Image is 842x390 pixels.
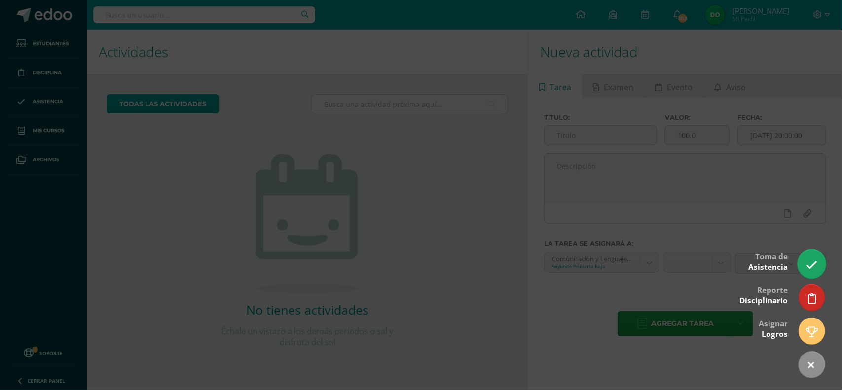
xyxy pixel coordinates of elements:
div: Asignar [759,312,788,344]
span: Logros [762,329,788,339]
span: Disciplinario [739,295,788,306]
div: Reporte [739,279,788,311]
div: Toma de [748,245,788,277]
span: Asistencia [748,262,788,272]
